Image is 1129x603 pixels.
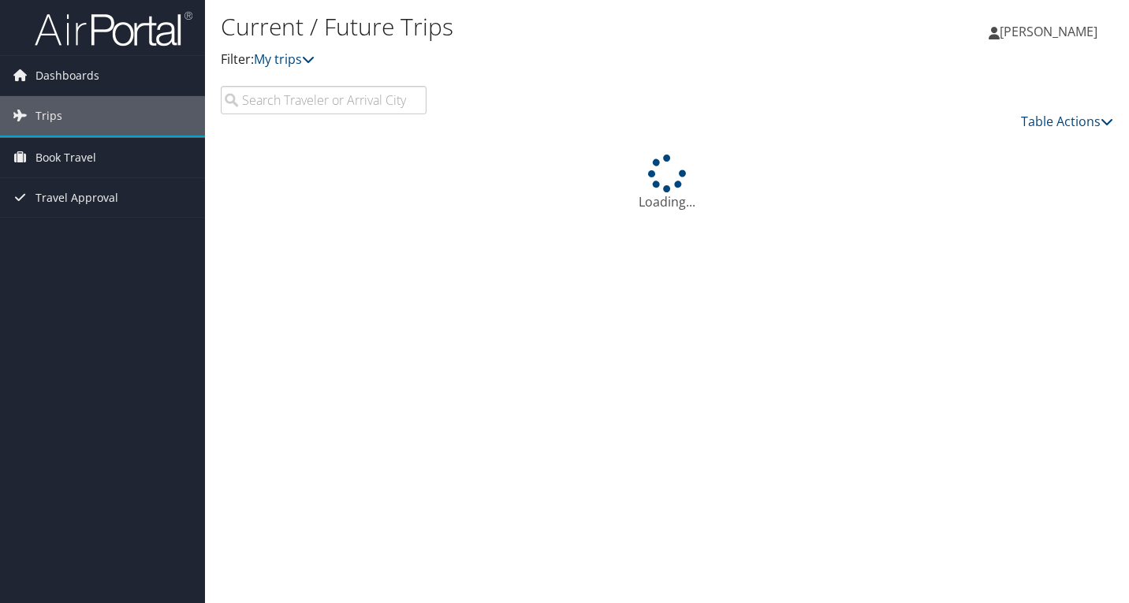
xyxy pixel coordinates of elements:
span: Dashboards [35,56,99,95]
span: Trips [35,96,62,136]
span: [PERSON_NAME] [1000,23,1097,40]
a: My trips [254,50,315,68]
div: Loading... [221,154,1113,211]
img: airportal-logo.png [35,10,192,47]
h1: Current / Future Trips [221,10,816,43]
a: Table Actions [1021,113,1113,130]
p: Filter: [221,50,816,70]
span: Book Travel [35,138,96,177]
input: Search Traveler or Arrival City [221,86,427,114]
span: Travel Approval [35,178,118,218]
a: [PERSON_NAME] [989,8,1113,55]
